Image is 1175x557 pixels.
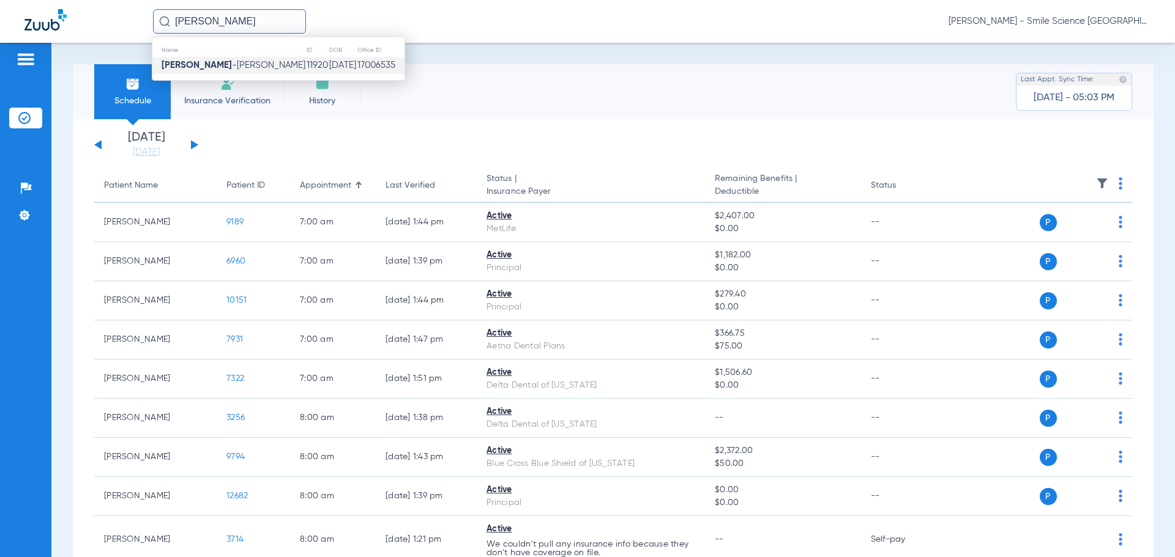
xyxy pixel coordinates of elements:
[1040,331,1057,349] span: P
[110,131,183,158] li: [DATE]
[715,379,851,392] span: $0.00
[861,320,944,360] td: --
[861,203,944,242] td: --
[300,179,366,192] div: Appointment
[487,540,695,557] p: We couldn’t pull any insurance info because they don’t have coverage on file.
[329,43,357,57] th: DOB
[226,218,244,226] span: 9189
[1119,451,1122,463] img: group-dot-blue.svg
[1040,488,1057,505] span: P
[715,223,851,235] span: $0.00
[1119,372,1122,385] img: group-dot-blue.svg
[477,169,705,203] th: Status |
[487,418,695,431] div: Delta Dental of [US_STATE]
[1119,490,1122,502] img: group-dot-blue.svg
[290,320,376,360] td: 7:00 AM
[315,76,330,91] img: History
[24,9,67,31] img: Zuub Logo
[715,185,851,198] span: Deductible
[220,76,235,91] img: Manual Insurance Verification
[487,457,695,470] div: Blue Cross Blue Shield of [US_STATE]
[125,76,140,91] img: Schedule
[1114,498,1175,557] iframe: Chat Widget
[861,169,944,203] th: Status
[1040,410,1057,427] span: P
[153,9,306,34] input: Search for patients
[487,484,695,496] div: Active
[487,327,695,340] div: Active
[290,360,376,399] td: 7:00 AM
[1119,333,1122,345] img: group-dot-blue.svg
[226,179,280,192] div: Patient ID
[861,477,944,516] td: --
[376,477,477,516] td: [DATE] 1:39 PM
[376,203,477,242] td: [DATE] 1:44 PM
[226,413,245,422] span: 3256
[376,281,477,320] td: [DATE] 1:44 PM
[357,43,405,57] th: Office ID
[94,399,217,438] td: [PERSON_NAME]
[861,281,944,320] td: --
[226,535,244,544] span: 3714
[487,340,695,353] div: Aetna Dental Plans
[1040,253,1057,270] span: P
[487,249,695,262] div: Active
[715,366,851,379] span: $1,506.60
[226,452,245,461] span: 9794
[162,61,232,70] strong: [PERSON_NAME]
[1040,449,1057,466] span: P
[226,492,248,500] span: 12682
[357,57,405,74] td: 17006535
[1034,92,1114,104] span: [DATE] - 05:03 PM
[1021,73,1094,86] span: Last Appt. Sync Time:
[1119,177,1122,190] img: group-dot-blue.svg
[110,146,183,158] a: [DATE]
[715,210,851,223] span: $2,407.00
[861,438,944,477] td: --
[386,179,467,192] div: Last Verified
[487,288,695,301] div: Active
[487,223,695,235] div: MetLife
[329,57,357,74] td: [DATE]
[1119,294,1122,306] img: group-dot-blue.svg
[715,457,851,470] span: $50.00
[1040,214,1057,231] span: P
[226,257,245,265] span: 6960
[290,203,376,242] td: 7:00 AM
[94,203,217,242] td: [PERSON_NAME]
[715,413,724,422] span: --
[1040,371,1057,388] span: P
[1119,216,1122,228] img: group-dot-blue.svg
[152,43,306,57] th: Name
[861,360,944,399] td: --
[949,15,1151,28] span: [PERSON_NAME] - Smile Science [GEOGRAPHIC_DATA]
[300,179,351,192] div: Appointment
[376,242,477,281] td: [DATE] 1:39 PM
[487,366,695,379] div: Active
[290,399,376,438] td: 8:00 AM
[487,496,695,509] div: Principal
[715,444,851,457] span: $2,372.00
[104,179,207,192] div: Patient Name
[306,57,329,74] td: 11920
[487,301,695,314] div: Principal
[861,399,944,438] td: --
[16,52,35,67] img: hamburger-icon
[226,374,244,383] span: 7322
[715,249,851,262] span: $1,182.00
[715,535,724,544] span: --
[487,210,695,223] div: Active
[104,179,158,192] div: Patient Name
[487,185,695,198] span: Insurance Payer
[226,335,243,344] span: 7931
[376,399,477,438] td: [DATE] 1:38 PM
[94,477,217,516] td: [PERSON_NAME]
[94,281,217,320] td: [PERSON_NAME]
[376,320,477,360] td: [DATE] 1:47 PM
[290,242,376,281] td: 7:00 AM
[1119,75,1127,84] img: last sync help info
[715,484,851,496] span: $0.00
[715,327,851,340] span: $366.75
[162,61,305,70] span: -[PERSON_NAME]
